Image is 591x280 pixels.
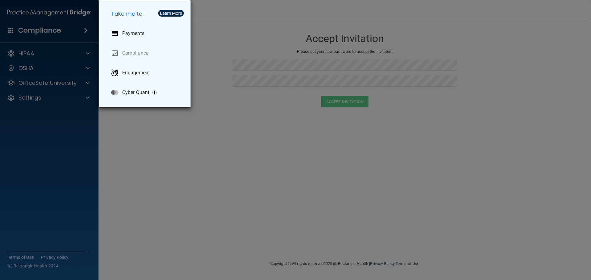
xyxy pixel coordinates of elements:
a: Compliance [106,45,186,62]
button: Learn More [158,10,184,17]
a: Engagement [106,64,186,81]
a: Cyber Quant [106,84,186,101]
p: Engagement [122,70,150,76]
p: Cyber Quant [122,89,149,96]
a: Payments [106,25,186,42]
div: Learn More [160,11,182,15]
p: Payments [122,30,144,37]
h5: Take me to: [106,5,186,22]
